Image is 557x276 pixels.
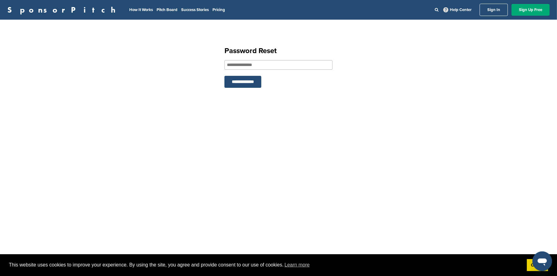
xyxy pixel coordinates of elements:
a: Success Stories [181,7,209,12]
a: Sign Up Free [512,4,550,16]
a: learn more about cookies [284,260,311,270]
h1: Password Reset [224,45,333,56]
span: This website uses cookies to improve your experience. By using the site, you agree and provide co... [9,260,522,270]
a: How It Works [129,7,153,12]
a: Pitch Board [157,7,177,12]
a: Help Center [442,6,473,14]
a: Sign In [480,4,508,16]
iframe: Button to launch messaging window [532,251,552,271]
a: dismiss cookie message [527,259,548,271]
a: Pricing [212,7,225,12]
a: SponsorPitch [7,6,119,14]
